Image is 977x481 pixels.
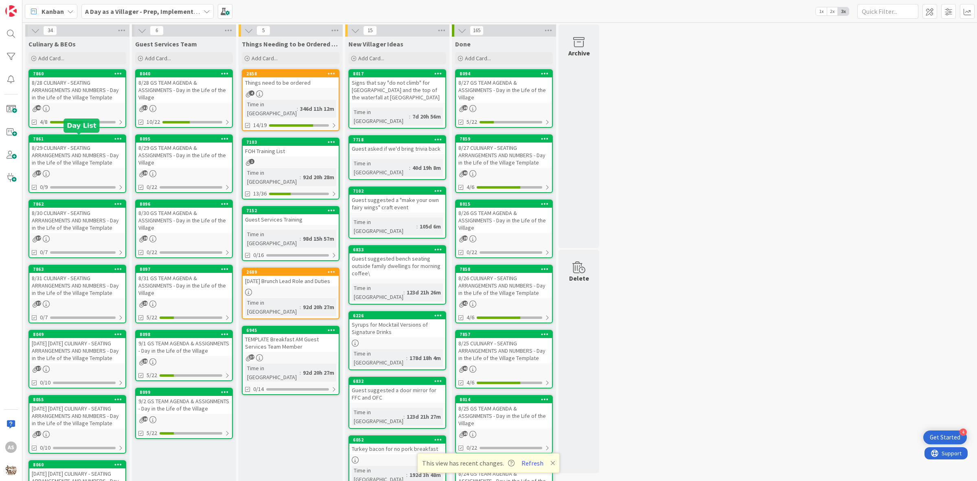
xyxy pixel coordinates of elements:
[142,301,148,306] span: 28
[140,201,232,207] div: 8096
[243,214,339,225] div: Guest Services Training
[147,118,160,126] span: 10/22
[243,146,339,156] div: FOH Training List
[465,55,491,62] span: Add Card...
[467,444,477,452] span: 0/22
[455,330,553,389] a: 78578/25 CULINARY - SEATING ARRANGEMENTS AND NUMBERS - Day in the Life of the Village Template4/6
[349,253,445,279] div: Guest suggested bench seating outside family dwellings for morning coffee\
[352,283,403,301] div: Time in [GEOGRAPHIC_DATA]
[36,105,41,110] span: 40
[456,208,552,233] div: 8/26 GS TEAM AGENDA & ASSIGNMENTS - Day in the Life of the Village
[301,173,336,182] div: 92d 20h 28m
[519,458,546,468] button: Refresh
[243,327,339,352] div: 6945TEMPLATE Breakfast AM Guest Services Team Member
[352,408,403,426] div: Time in [GEOGRAPHIC_DATA]
[135,134,233,193] a: 80958/29 GS TEAM AGENDA & ASSIGNMENTS - Day in the Life of the Village0/22
[136,200,232,208] div: 8096
[930,433,960,441] div: Get Started
[253,251,264,259] span: 0/16
[29,143,125,168] div: 8/29 CULINARY - SEATING ARRANGEMENTS AND NUMBERS - Day in the Life of the Village Template
[147,429,157,437] span: 5/22
[33,332,125,337] div: 8049
[140,332,232,337] div: 8098
[460,71,552,77] div: 8094
[17,1,37,11] span: Support
[29,461,125,468] div: 8060
[135,388,233,439] a: 80999/2 GS TEAM AGENDA & ASSIGNMENTS - Day in the Life of the Village5/22
[5,464,17,476] img: avatar
[569,273,589,283] div: Delete
[36,366,41,371] span: 37
[249,159,254,164] span: 1
[418,222,443,231] div: 105d 6m
[462,431,468,436] span: 28
[29,70,125,77] div: 7860
[29,396,125,428] div: 8055[DATE] [DATE] CULINARY - SEATING ARRANGEMENTS AND NUMBERS - Day in the Life of the Village Te...
[353,378,445,384] div: 6832
[352,159,409,177] div: Time in [GEOGRAPHIC_DATA]
[136,266,232,273] div: 8097
[142,105,148,110] span: 32
[348,135,446,180] a: 7718Guest asked if we'd bring trivia backTime in [GEOGRAPHIC_DATA]:40d 19h 8m
[33,136,125,142] div: 7861
[403,288,405,297] span: :
[243,207,339,225] div: 7152Guest Services Training
[349,436,445,454] div: 6052Turkey bacon for no pork breakfast
[246,327,339,333] div: 6945
[416,222,418,231] span: :
[246,139,339,145] div: 7103
[460,266,552,272] div: 7858
[349,319,445,337] div: Syrups for Mocktail Versions of Signature Drinks
[462,235,468,241] span: 28
[959,428,967,436] div: 4
[460,201,552,207] div: 8015
[136,338,232,356] div: 9/1 GS TEAM AGENDA & ASSIGNMENTS - Day in the Life of the Village
[456,200,552,233] div: 80158/26 GS TEAM AGENDA & ASSIGNMENTS - Day in the Life of the Village
[256,26,270,35] span: 5
[140,266,232,272] div: 8097
[28,69,126,128] a: 78608/28 CULINARY - SEATING ARRANGEMENTS AND NUMBERS - Day in the Life of the Village Template4/8
[838,7,849,15] span: 3x
[140,136,232,142] div: 8095
[456,396,552,428] div: 80148/25 GS TEAM AGENDA & ASSIGNMENTS - Day in the Life of the Village
[406,354,407,362] span: :
[135,330,233,381] a: 80989/1 GS TEAM AGENDA & ASSIGNMENTS - Day in the Life of the Village5/22
[245,168,300,186] div: Time in [GEOGRAPHIC_DATA]
[462,301,468,306] span: 41
[33,266,125,272] div: 7863
[29,135,125,168] div: 78618/29 CULINARY - SEATING ARRANGEMENTS AND NUMBERS - Day in the Life of the Village Template
[246,71,339,77] div: 2858
[349,136,445,143] div: 7718
[242,326,340,395] a: 6945TEMPLATE Breakfast AM Guest Services Team MemberTime in [GEOGRAPHIC_DATA]:92d 20h 27m0/14
[243,276,339,286] div: [DATE] Brunch Lead Role and Duties
[140,389,232,395] div: 8099
[33,397,125,402] div: 8055
[352,108,409,125] div: Time in [GEOGRAPHIC_DATA]
[243,334,339,352] div: TEMPLATE Breakfast AM Guest Services Team Member
[349,385,445,403] div: Guest suggested a door mirror for FFC and OFC
[135,69,233,128] a: 80408/28 GS TEAM AGENDA & ASSIGNMENTS - Day in the Life of the Village10/22
[456,338,552,363] div: 8/25 CULINARY - SEATING ARRANGEMENTS AND NUMBERS - Day in the Life of the Village Template
[5,5,17,17] img: Visit kanbanzone.com
[462,105,468,110] span: 28
[147,313,157,322] span: 5/22
[253,121,267,130] span: 14/19
[455,134,553,193] a: 78598/27 CULINARY - SEATING ARRANGEMENTS AND NUMBERS - Day in the Life of the Village Template4/6
[36,235,41,241] span: 37
[455,395,553,454] a: 80148/25 GS TEAM AGENDA & ASSIGNMENTS - Day in the Life of the Village0/22
[301,368,336,377] div: 92d 20h 27m
[403,412,405,421] span: :
[405,288,443,297] div: 123d 21h 26m
[827,7,838,15] span: 2x
[136,266,232,298] div: 80978/31 GS TEAM AGENDA & ASSIGNMENTS - Day in the Life of the Village
[136,331,232,338] div: 8098
[145,55,171,62] span: Add Card...
[300,303,301,312] span: :
[249,354,254,360] span: 37
[67,122,96,130] h5: Day List
[456,396,552,403] div: 8014
[29,200,125,233] div: 78628/30 CULINARY - SEATING ARRANGEMENTS AND NUMBERS - Day in the Life of the Village Template
[456,331,552,338] div: 7857
[249,90,254,96] span: 4
[252,55,278,62] span: Add Card...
